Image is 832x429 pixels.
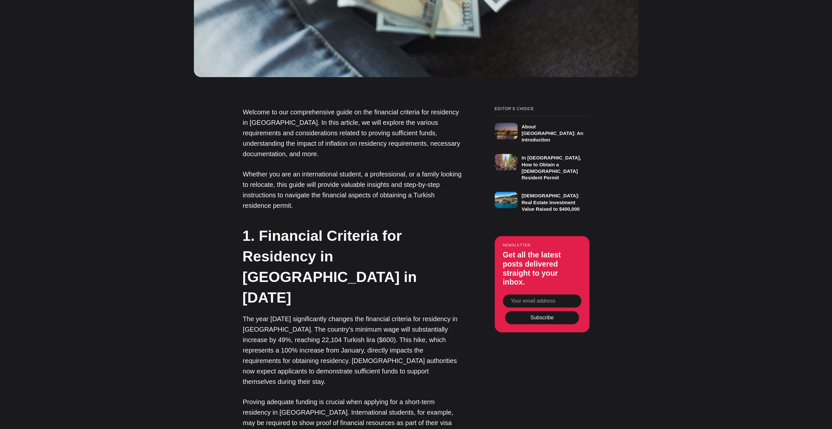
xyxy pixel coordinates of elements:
h3: About [GEOGRAPHIC_DATA]: An Introduction [521,124,583,143]
h3: [DEMOGRAPHIC_DATA]: Real Estate Investment Value Raised to $400,000 [521,193,580,212]
small: Editor’s Choice [495,107,589,111]
p: The year [DATE] significantly changes the financial criteria for residency in [GEOGRAPHIC_DATA]. ... [243,314,462,387]
p: Whether you are an international student, a professional, or a family looking to relocate, this g... [243,169,462,211]
small: Newsletter [503,243,581,247]
a: [DEMOGRAPHIC_DATA]: Real Estate Investment Value Raised to $400,000 [495,188,589,212]
h3: In [GEOGRAPHIC_DATA], How to Obtain a [DEMOGRAPHIC_DATA] Resident Permit [521,155,581,180]
input: Your email address [503,294,581,307]
a: About [GEOGRAPHIC_DATA]: An Introduction [495,115,589,143]
strong: 1. Financial Criteria for Residency in [GEOGRAPHIC_DATA] in [DATE] [243,227,417,306]
h3: Get all the latest posts delivered straight to your inbox. [503,251,581,287]
button: Subscribe [505,311,579,324]
p: Welcome to our comprehensive guide on the financial criteria for residency in [GEOGRAPHIC_DATA]. ... [243,107,462,159]
a: In [GEOGRAPHIC_DATA], How to Obtain a [DEMOGRAPHIC_DATA] Resident Permit [495,150,589,181]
